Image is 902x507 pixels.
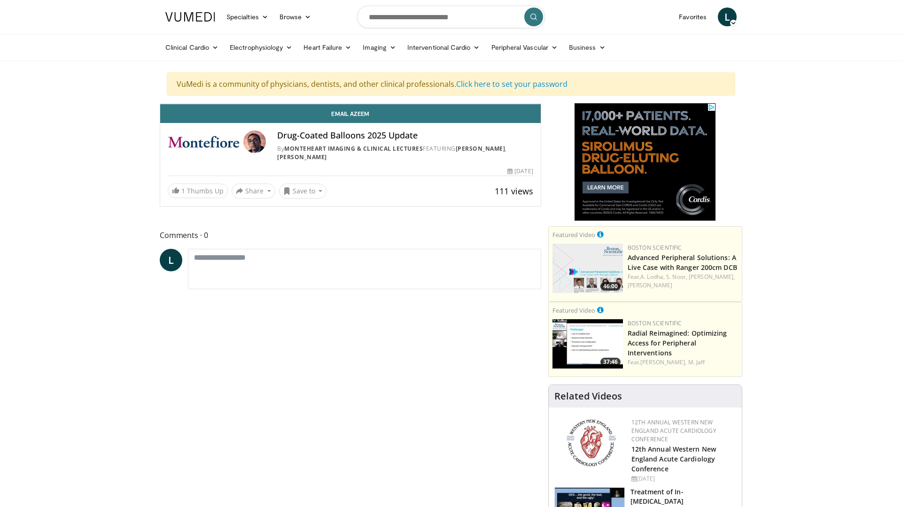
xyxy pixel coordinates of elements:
a: S. Noor, [666,273,687,281]
a: 12th Annual Western New England Acute Cardiology Conference [631,445,716,473]
a: Email Azeem [160,104,541,123]
a: M. Jaff [688,358,705,366]
a: [PERSON_NAME] [456,145,505,153]
img: af9da20d-90cf-472d-9687-4c089bf26c94.150x105_q85_crop-smart_upscale.jpg [552,244,623,293]
span: Comments 0 [160,229,541,241]
img: MonteHeart Imaging & Clinical Lectures [168,131,240,153]
iframe: Advertisement [575,103,715,221]
div: [DATE] [631,475,734,483]
a: [PERSON_NAME], [689,273,735,281]
img: c038ed19-16d5-403f-b698-1d621e3d3fd1.150x105_q85_crop-smart_upscale.jpg [552,319,623,369]
a: [PERSON_NAME] [277,153,327,161]
a: 12th Annual Western New England Acute Cardiology Conference [631,418,716,443]
a: L [160,249,182,271]
div: Feat. [628,273,738,290]
a: MonteHeart Imaging & Clinical Lectures [284,145,423,153]
a: [PERSON_NAME] [628,281,672,289]
a: Clinical Cardio [160,38,224,57]
small: Featured Video [552,306,595,315]
a: Advanced Peripheral Solutions: A Live Case with Ranger 200cm DCB [628,253,737,272]
span: 46:00 [600,282,621,291]
a: Business [563,38,611,57]
a: Favorites [673,8,712,26]
button: Share [232,184,275,199]
h4: Related Videos [554,391,622,402]
a: Peripheral Vascular [486,38,563,57]
button: Save to [279,184,327,199]
img: VuMedi Logo [165,12,215,22]
a: 37:46 [552,319,623,369]
img: 0954f259-7907-4053-a817-32a96463ecc8.png.150x105_q85_autocrop_double_scale_upscale_version-0.2.png [565,418,617,468]
a: Boston Scientific [628,319,682,327]
div: VuMedi is a community of physicians, dentists, and other clinical professionals. [167,72,735,96]
a: [PERSON_NAME], [640,358,686,366]
span: 37:46 [600,358,621,366]
h4: Drug-Coated Balloons 2025 Update [277,131,533,141]
a: Interventional Cardio [402,38,486,57]
a: Boston Scientific [628,244,682,252]
a: Electrophysiology [224,38,298,57]
a: Specialties [221,8,274,26]
span: 1 [181,186,185,195]
img: Avatar [243,131,266,153]
a: Browse [274,8,317,26]
a: A. Lodha, [640,273,665,281]
div: By FEATURING , [277,145,533,161]
span: 111 views [495,185,533,197]
small: Featured Video [552,230,595,239]
a: L [718,8,737,26]
a: 46:00 [552,244,623,293]
a: Radial Reimagined: Optimizing Access for Peripheral Interventions [628,329,727,357]
input: Search topics, interventions [357,6,545,28]
div: [DATE] [507,167,533,176]
a: 1 Thumbs Up [168,184,228,198]
div: Feat. [628,358,738,367]
a: Click here to set your password [456,79,568,89]
a: Heart Failure [298,38,357,57]
a: Imaging [357,38,402,57]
